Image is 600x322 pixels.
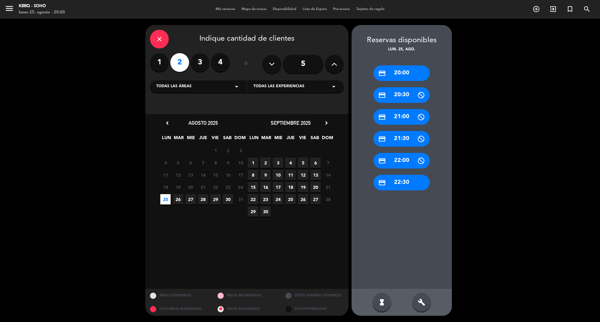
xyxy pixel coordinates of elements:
span: agosto 2025 [188,120,218,126]
span: 5 [173,158,183,168]
span: 4 [285,158,296,168]
div: MESAS DISPONIBLES [145,289,213,302]
i: credit_card [378,91,386,99]
div: lunes 25. agosto - 20:00 [19,9,65,16]
div: Kbbq - Soho [19,3,65,9]
span: 26 [173,194,183,204]
span: 20 [310,182,321,192]
span: VIE [210,134,220,144]
label: 3 [191,53,209,72]
span: Todas las experiencias [253,83,304,90]
div: 22:30 [373,175,430,190]
span: Lista de Espera [299,8,330,11]
span: 17 [235,170,246,180]
span: 23 [223,182,233,192]
span: 1 [248,158,258,168]
i: add_circle_outline [532,5,540,13]
i: search [583,5,591,13]
label: 1 [150,53,169,72]
span: 22 [248,194,258,204]
i: arrow_drop_down [233,83,240,90]
span: 14 [323,170,333,180]
span: 12 [298,170,308,180]
i: arrow_drop_down [330,83,337,90]
span: 5 [298,158,308,168]
div: OTROS TAMAÑOS DIPONIBLES [281,289,348,302]
span: 29 [210,194,221,204]
span: VIE [297,134,308,144]
span: DOM [234,134,245,144]
span: 2 [260,158,271,168]
span: MAR [261,134,271,144]
span: SAB [222,134,232,144]
span: 23 [260,194,271,204]
label: 4 [211,53,230,72]
span: Mis reservas [212,8,238,11]
span: 30 [223,194,233,204]
span: 10 [235,158,246,168]
span: 24 [235,182,246,192]
i: chevron_left [164,120,171,126]
span: 7 [198,158,208,168]
span: 1 [210,145,221,156]
span: 25 [285,194,296,204]
span: 16 [260,182,271,192]
span: 8 [210,158,221,168]
span: 9 [223,158,233,168]
span: 30 [260,206,271,217]
span: 28 [198,194,208,204]
i: exit_to_app [549,5,557,13]
button: menu [5,4,14,15]
div: Indique cantidad de clientes [150,30,344,48]
span: 3 [273,158,283,168]
span: Tarjetas de regalo [353,8,388,11]
span: 22 [210,182,221,192]
span: 26 [298,194,308,204]
i: credit_card [378,135,386,143]
div: lun. 25, ago. [352,47,452,53]
span: 15 [210,170,221,180]
span: 19 [173,182,183,192]
span: 28 [323,194,333,204]
span: 6 [310,158,321,168]
i: credit_card [378,157,386,165]
span: 10 [273,170,283,180]
i: close [156,35,163,43]
span: MAR [173,134,184,144]
span: 12 [173,170,183,180]
span: 18 [160,182,171,192]
span: 7 [323,158,333,168]
span: Pre-acceso [330,8,353,11]
span: MIE [186,134,196,144]
i: credit_card [378,179,386,187]
span: septiembre 2025 [271,120,311,126]
span: 6 [185,158,196,168]
div: 21:30 [373,131,430,147]
span: 21 [323,182,333,192]
span: JUE [285,134,296,144]
span: JUE [198,134,208,144]
div: SOLO MESAS BLOQUEADAS [145,302,213,316]
span: 15 [248,182,258,192]
span: 27 [185,194,196,204]
span: 14 [198,170,208,180]
span: 2 [223,145,233,156]
span: 4 [160,158,171,168]
span: 25 [160,194,171,204]
span: 9 [260,170,271,180]
span: LUN [249,134,259,144]
span: Mapa de mesas [238,8,270,11]
div: 22:00 [373,153,430,169]
div: 20:30 [373,87,430,103]
div: MESAS BLOQUEADAS [213,302,281,316]
span: Disponibilidad [270,8,299,11]
div: MESAS RESTRINGIDAS [213,289,281,302]
span: 3 [235,145,246,156]
span: 24 [273,194,283,204]
div: SIN DISPONIBILIDAD [281,302,348,316]
span: 20 [185,182,196,192]
span: Todas las áreas [156,83,192,90]
span: 19 [298,182,308,192]
span: 16 [223,170,233,180]
div: Reservas disponibles [352,34,452,47]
